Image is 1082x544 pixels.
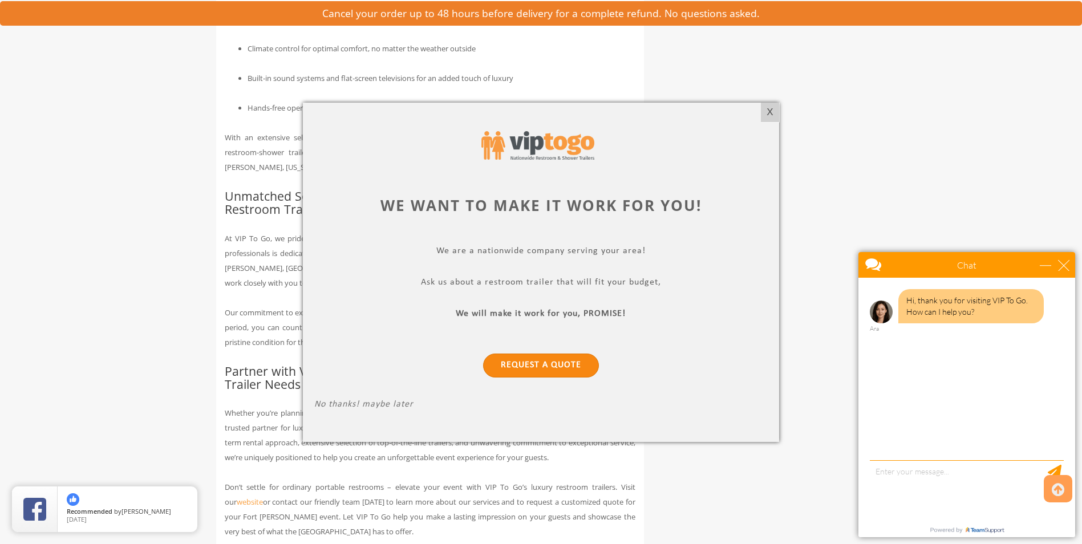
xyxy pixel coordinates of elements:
[761,103,779,122] div: X
[67,515,87,523] span: [DATE]
[456,308,626,318] b: We will make it work for you, PROMISE!
[67,493,79,506] img: thumbs up icon
[314,245,768,258] p: We are a nationwide company serving your area!
[481,131,595,160] img: viptogo logo
[121,507,171,515] span: [PERSON_NAME]
[67,507,112,515] span: Recommended
[314,399,768,412] p: No thanks! maybe later
[314,277,768,290] p: Ask us about a restroom trailer that will fit your budget,
[852,245,1082,544] iframe: Live Chat Box
[67,508,188,516] span: by
[483,353,599,377] a: Request a Quote
[23,498,46,521] img: Review Rating
[314,194,768,216] div: We want to make it work for you!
